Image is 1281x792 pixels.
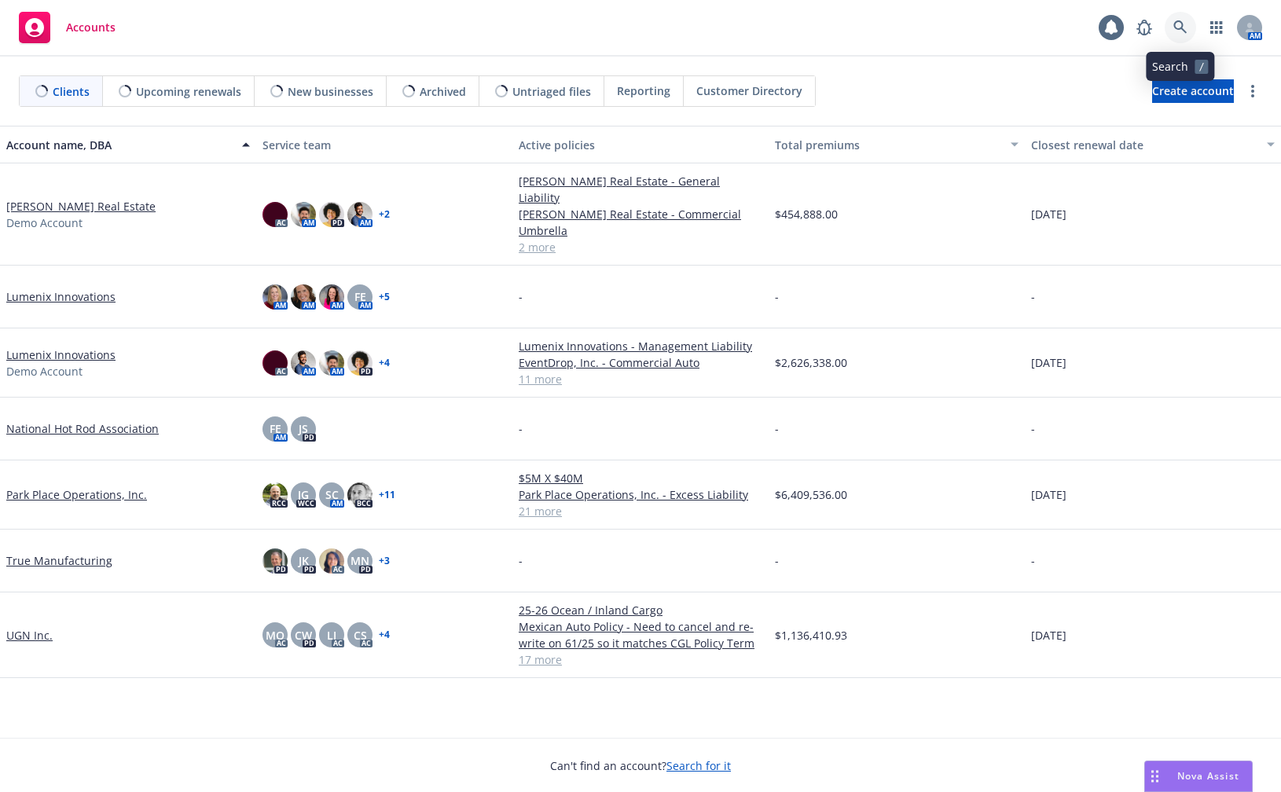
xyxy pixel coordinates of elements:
span: Can't find an account? [550,757,731,774]
div: Total premiums [775,137,1001,153]
img: photo [319,284,344,310]
a: UGN Inc. [6,627,53,643]
span: Nova Assist [1177,769,1239,783]
a: more [1243,82,1262,101]
span: Reporting [617,82,670,99]
span: - [519,288,523,305]
a: + 2 [379,210,390,219]
span: Customer Directory [696,82,802,99]
span: $2,626,338.00 [775,354,847,371]
a: Lumenix Innovations [6,288,116,305]
span: [DATE] [1031,486,1066,503]
span: [DATE] [1031,206,1066,222]
span: Archived [420,83,466,100]
a: Lumenix Innovations - Management Liability [519,338,762,354]
span: Create account [1152,76,1234,106]
img: photo [262,548,288,574]
img: photo [262,482,288,508]
span: - [775,552,779,569]
button: Closest renewal date [1025,126,1281,163]
a: Park Place Operations, Inc. - Excess Liability [519,486,762,503]
a: 21 more [519,503,762,519]
a: 17 more [519,651,762,668]
a: [PERSON_NAME] Real Estate - Commercial Umbrella [519,206,762,239]
button: Active policies [512,126,769,163]
span: FE [270,420,281,437]
a: [PERSON_NAME] Real Estate - General Liability [519,173,762,206]
a: Switch app [1201,12,1232,43]
img: photo [262,202,288,227]
a: + 4 [379,630,390,640]
div: Account name, DBA [6,137,233,153]
a: + 3 [379,556,390,566]
span: Untriaged files [512,83,591,100]
span: MQ [266,627,284,643]
a: Create account [1152,79,1234,103]
span: LI [327,627,336,643]
img: photo [291,350,316,376]
a: 11 more [519,371,762,387]
a: Search for it [666,758,731,773]
span: - [1031,552,1035,569]
button: Service team [256,126,512,163]
a: [PERSON_NAME] Real Estate [6,198,156,214]
span: SC [325,486,339,503]
span: Demo Account [6,363,83,379]
a: Park Place Operations, Inc. [6,486,147,503]
div: Active policies [519,137,762,153]
span: [DATE] [1031,627,1066,643]
span: JG [298,486,309,503]
a: Search [1165,12,1196,43]
img: photo [291,202,316,227]
a: Lumenix Innovations [6,346,116,363]
a: $5M X $40M [519,470,762,486]
img: photo [319,548,344,574]
img: photo [319,202,344,227]
span: - [519,420,523,437]
img: photo [347,350,373,376]
div: Closest renewal date [1031,137,1257,153]
a: 2 more [519,239,762,255]
span: [DATE] [1031,354,1066,371]
a: + 5 [379,292,390,302]
img: photo [347,482,373,508]
span: JK [299,552,309,569]
span: Demo Account [6,214,83,231]
a: National Hot Rod Association [6,420,159,437]
img: photo [262,350,288,376]
span: - [775,420,779,437]
a: + 4 [379,358,390,368]
span: $1,136,410.93 [775,627,847,643]
span: Upcoming renewals [136,83,241,100]
span: $6,409,536.00 [775,486,847,503]
a: 25-26 Ocean / Inland Cargo [519,602,762,618]
button: Nova Assist [1144,761,1253,792]
img: photo [347,202,373,227]
span: - [775,288,779,305]
span: - [1031,288,1035,305]
img: photo [262,284,288,310]
button: Total premiums [769,126,1025,163]
img: photo [291,284,316,310]
span: Clients [53,83,90,100]
span: CS [354,627,367,643]
a: Report a Bug [1129,12,1160,43]
span: CW [295,627,312,643]
a: + 11 [379,490,395,500]
a: True Manufacturing [6,552,112,569]
span: New businesses [288,83,373,100]
span: - [1031,420,1035,437]
div: Drag to move [1145,761,1165,791]
img: photo [319,350,344,376]
span: FE [354,288,366,305]
a: Accounts [13,5,122,49]
span: Accounts [66,21,116,34]
span: - [519,552,523,569]
span: $454,888.00 [775,206,838,222]
a: Mexican Auto Policy - Need to cancel and re-write on 61/25 so it matches CGL Policy Term [519,618,762,651]
span: JS [299,420,308,437]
